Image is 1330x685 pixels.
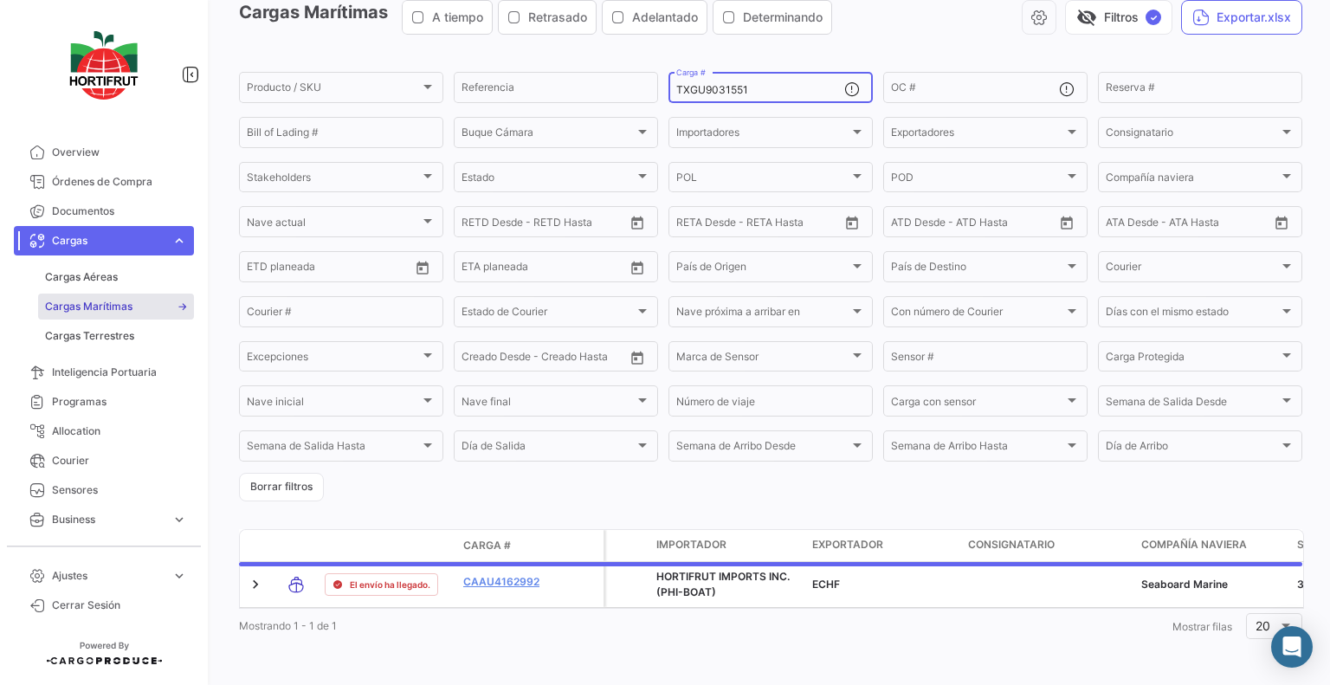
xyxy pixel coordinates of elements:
[14,358,194,387] a: Inteligencia Portuaria
[499,1,596,34] button: Retrasado
[1106,443,1279,455] span: Día de Arribo
[1134,530,1290,561] datatable-header-cell: Compañía naviera
[812,578,840,591] span: ECHF
[1054,210,1080,236] button: Open calendar
[52,233,165,249] span: Cargas
[624,345,650,371] button: Open calendar
[891,218,946,230] input: ATD Desde
[1076,7,1097,28] span: visibility_off
[462,353,531,365] input: Creado Desde
[247,263,278,275] input: Desde
[45,299,132,314] span: Cargas Marítimas
[1106,398,1279,410] span: Semana de Salida Desde
[676,443,849,455] span: Semana de Arribo Desde
[462,129,635,141] span: Buque Cámara
[1146,10,1161,25] span: ✓
[52,598,187,613] span: Cerrar Sesión
[1141,537,1247,553] span: Compañía naviera
[676,308,849,320] span: Nave próxima a arribar en
[1172,620,1232,633] span: Mostrar filas
[14,475,194,505] a: Sensores
[239,619,337,632] span: Mostrando 1 - 1 de 1
[656,570,790,598] span: HORTIFRUT IMPORTS INC. (PHI-BOAT)
[649,530,805,561] datatable-header-cell: Importador
[52,512,165,527] span: Business
[603,1,707,34] button: Adelantado
[505,218,583,230] input: Hasta
[52,394,187,410] span: Programas
[1141,578,1228,591] span: Seaboard Marine
[812,537,883,553] span: Exportador
[52,568,165,584] span: Ajustes
[52,365,187,380] span: Inteligencia Portuaria
[624,255,650,281] button: Open calendar
[463,538,511,553] span: Carga #
[961,530,1134,561] datatable-header-cell: Consignatario
[606,530,649,561] datatable-header-cell: Carga Protegida
[247,398,420,410] span: Nave inicial
[632,9,698,26] span: Adelantado
[743,9,823,26] span: Determinando
[171,512,187,527] span: expand_more
[462,263,493,275] input: Desde
[52,453,187,469] span: Courier
[403,1,492,34] button: A tiempo
[1106,218,1159,230] input: ATA Desde
[1171,218,1249,230] input: ATA Hasta
[1106,263,1279,275] span: Courier
[676,218,707,230] input: Desde
[462,443,635,455] span: Día de Salida
[462,398,635,410] span: Nave final
[247,174,420,186] span: Stakeholders
[52,204,187,219] span: Documentos
[1106,353,1279,365] span: Carga Protegida
[290,263,368,275] input: Hasta
[624,210,650,236] button: Open calendar
[247,576,264,593] a: Expand/Collapse Row
[891,443,1064,455] span: Semana de Arribo Hasta
[274,539,318,553] datatable-header-cell: Modo de Transporte
[171,568,187,584] span: expand_more
[247,84,420,96] span: Producto / SKU
[891,263,1064,275] span: País de Destino
[38,323,194,349] a: Cargas Terrestres
[891,308,1064,320] span: Con número de Courier
[14,138,194,167] a: Overview
[171,233,187,249] span: expand_more
[463,574,553,590] a: CAAU4162992
[14,197,194,226] a: Documentos
[45,328,134,344] span: Cargas Terrestres
[247,218,420,230] span: Nave actual
[318,539,456,553] datatable-header-cell: Estado de Envio
[805,530,961,561] datatable-header-cell: Exportador
[676,174,849,186] span: POL
[52,423,187,439] span: Allocation
[891,398,1064,410] span: Carga con sensor
[676,353,849,365] span: Marca de Sensor
[247,443,420,455] span: Semana de Salida Hasta
[462,174,635,186] span: Estado
[1271,626,1313,668] div: Abrir Intercom Messenger
[720,218,797,230] input: Hasta
[410,255,436,281] button: Open calendar
[52,482,187,498] span: Sensores
[656,537,726,553] span: Importador
[1106,174,1279,186] span: Compañía naviera
[528,9,587,26] span: Retrasado
[432,9,483,26] span: A tiempo
[350,578,430,591] span: El envío ha llegado.
[505,263,583,275] input: Hasta
[247,353,420,365] span: Excepciones
[14,167,194,197] a: Órdenes de Compra
[239,473,324,501] button: Borrar filtros
[968,537,1055,553] span: Consignatario
[52,145,187,160] span: Overview
[61,21,147,110] img: logo-hortifrut.svg
[891,174,1064,186] span: POD
[676,129,849,141] span: Importadores
[713,1,831,34] button: Determinando
[14,387,194,417] a: Programas
[462,218,493,230] input: Desde
[958,218,1036,230] input: ATD Hasta
[560,539,604,553] datatable-header-cell: Póliza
